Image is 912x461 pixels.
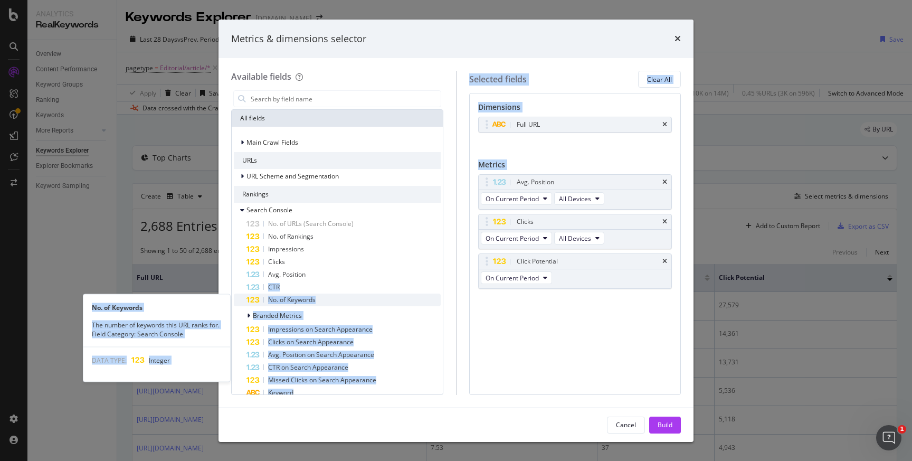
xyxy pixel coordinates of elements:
[554,232,604,244] button: All Devices
[559,194,591,203] span: All Devices
[616,420,636,429] div: Cancel
[246,138,298,147] span: Main Crawl Fields
[638,71,681,88] button: Clear All
[481,192,552,205] button: On Current Period
[268,350,374,359] span: Avg. Position on Search Appearance
[517,217,534,227] div: Clicks
[268,295,316,304] span: No. of Keywords
[517,119,540,130] div: Full URL
[517,256,558,267] div: Click Potential
[662,219,667,225] div: times
[250,91,441,107] input: Search by field name
[246,172,339,181] span: URL Scheme and Segmentation
[478,174,672,210] div: Avg. PositiontimesOn Current PeriodAll Devices
[662,258,667,265] div: times
[876,425,901,450] iframe: Intercom live chat
[469,73,527,86] div: Selected fields
[649,417,681,434] button: Build
[478,117,672,133] div: Full URLtimes
[268,375,376,384] span: Missed Clicks on Search Appearance
[268,257,285,266] span: Clicks
[231,32,366,46] div: Metrics & dimensions selector
[662,179,667,185] div: times
[268,283,280,291] span: CTR
[478,159,672,174] div: Metrics
[268,388,293,397] span: Keyword
[478,102,672,117] div: Dimensions
[246,205,292,214] span: Search Console
[232,110,443,127] div: All fields
[268,232,313,241] span: No. of Rankings
[253,311,302,320] span: Branded Metrics
[231,71,291,82] div: Available fields
[268,244,304,253] span: Impressions
[674,32,681,46] div: times
[218,20,693,442] div: modal
[554,192,604,205] button: All Devices
[481,271,552,284] button: On Current Period
[83,320,230,338] div: The number of keywords this URL ranks for. Field Category: Search Console
[478,253,672,289] div: Click PotentialtimesOn Current Period
[486,194,539,203] span: On Current Period
[268,270,306,279] span: Avg. Position
[83,303,230,312] div: No. of Keywords
[234,152,441,169] div: URLs
[898,425,906,434] span: 1
[486,274,539,283] span: On Current Period
[517,177,554,187] div: Avg. Position
[607,417,645,434] button: Cancel
[478,214,672,249] div: ClickstimesOn Current PeriodAll Devices
[268,325,373,334] span: Impressions on Search Appearance
[559,234,591,243] span: All Devices
[658,420,672,429] div: Build
[234,186,441,203] div: Rankings
[268,363,348,372] span: CTR on Search Appearance
[662,121,667,128] div: times
[481,232,552,244] button: On Current Period
[486,234,539,243] span: On Current Period
[268,219,354,228] span: No. of URLs (Search Console)
[268,337,354,346] span: Clicks on Search Appearance
[647,75,672,84] div: Clear All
